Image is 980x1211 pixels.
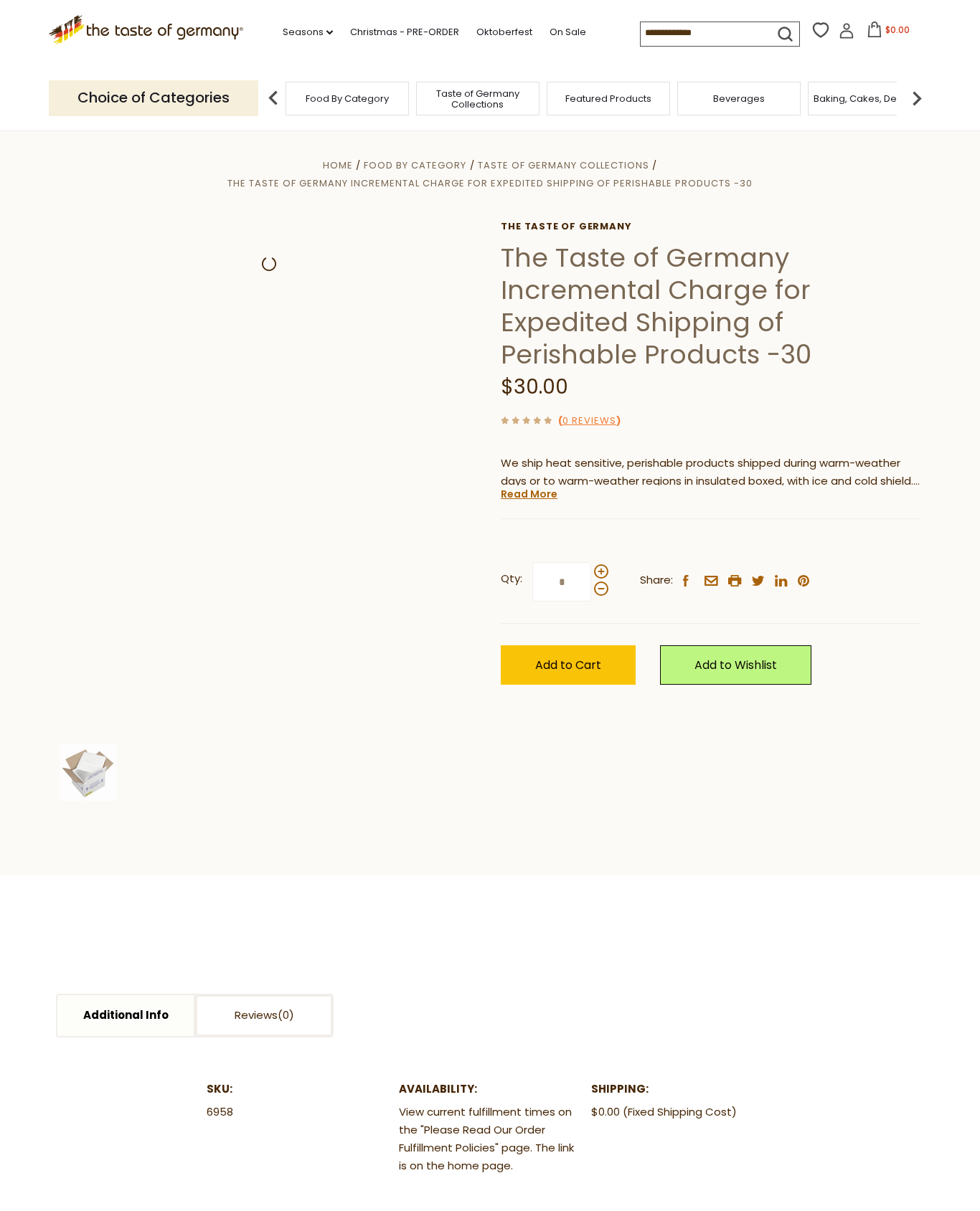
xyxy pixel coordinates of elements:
p: Choice of Categories [49,80,258,115]
p: We ship heat sensitive, perishable products shipped during warm-weather days or to warm-weather r... [501,455,920,490]
a: Christmas - PRE-ORDER [350,24,459,40]
span: ( ) [558,414,621,427]
a: Taste of Germany Collections [478,158,649,172]
span: Add to Cart [535,657,601,673]
a: The Taste of Germany Incremental Charge for Expedited Shipping of Perishable Products -30 [227,176,753,190]
span: Share: [640,571,673,589]
a: Food By Category [306,93,389,104]
dd: $0.00 (Fixed Shipping Cost) [591,1103,773,1121]
span: $30.00 [501,373,568,401]
dd: View current fulfillment times on the "Please Read Our Order Fulfillment Policies" page. The link... [399,1103,581,1175]
a: Reviews [196,995,332,1036]
button: Add to Cart [501,645,636,685]
button: $0.00 [857,22,918,43]
strong: Qty: [501,570,522,588]
dt: Availability: [399,1081,581,1098]
a: Home [323,158,353,172]
input: Qty: [532,562,591,602]
a: Food By Category [364,158,466,172]
a: Read More [501,487,557,501]
h1: The Taste of Germany Incremental Charge for Expedited Shipping of Perishable Products -30 [501,242,920,371]
img: The Taste of Germany Incremental Charge for Expedited Shipping of Perishable Products -30 [60,744,117,801]
dt: Shipping: [591,1081,773,1098]
a: Beverages [713,93,765,104]
img: previous arrow [259,84,288,113]
a: 0 Reviews [562,414,616,429]
a: Add to Wishlist [660,645,811,685]
img: next arrow [903,84,931,113]
a: Additional Info [57,995,194,1036]
a: Seasons [283,24,333,40]
span: $0.00 [885,24,910,36]
a: Taste of Germany Collections [420,88,535,110]
a: Baking, Cakes, Desserts [814,93,925,104]
a: Featured Products [565,93,651,104]
a: The Taste of Germany [501,221,920,232]
a: On Sale [550,24,586,40]
dt: SKU: [207,1081,389,1098]
a: Oktoberfest [476,24,532,40]
dd: 6958 [207,1103,389,1121]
